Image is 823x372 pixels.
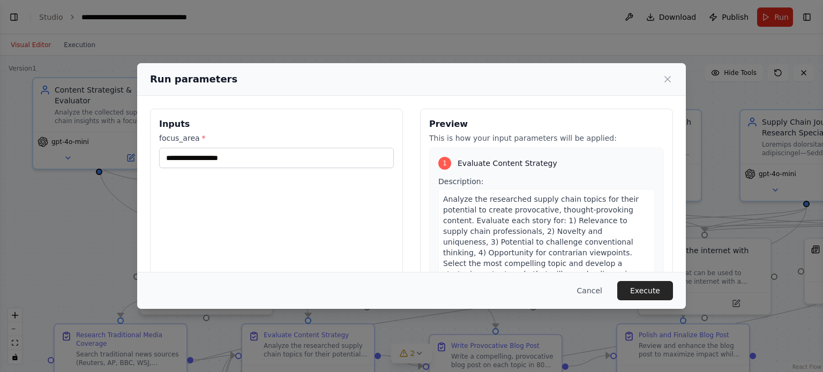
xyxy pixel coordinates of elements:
h2: Run parameters [150,72,237,87]
span: Analyze the researched supply chain topics for their potential to create provocative, thought-pro... [443,195,639,289]
span: Description: [438,177,483,186]
span: Evaluate Content Strategy [458,158,557,169]
p: This is how your input parameters will be applied: [429,133,664,143]
label: focus_area [159,133,394,143]
h3: Inputs [159,118,394,131]
div: 1 [438,157,451,170]
button: Cancel [568,281,611,300]
h3: Preview [429,118,664,131]
button: Execute [617,281,673,300]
